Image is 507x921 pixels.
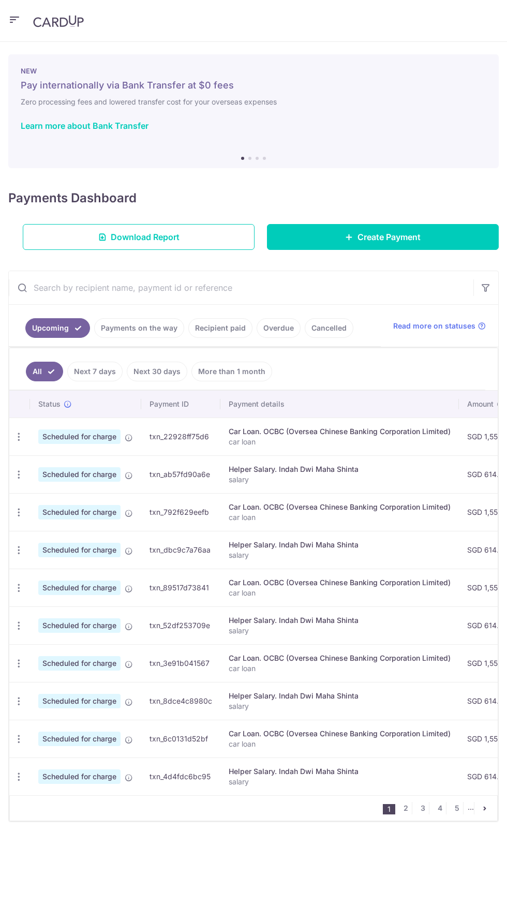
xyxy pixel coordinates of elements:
a: Create Payment [267,224,499,250]
td: txn_3e91b041567 [141,644,220,682]
td: txn_89517d73841 [141,569,220,606]
span: Create Payment [357,231,421,243]
p: salary [229,474,451,485]
span: Download Report [111,231,180,243]
p: salary [229,550,451,560]
p: salary [229,626,451,636]
td: txn_52df253709e [141,606,220,644]
a: Download Report [23,224,255,250]
a: More than 1 month [191,362,272,381]
span: Amount [467,399,494,409]
td: txn_dbc9c7a76aa [141,531,220,569]
input: Search by recipient name, payment id or reference [9,271,473,304]
th: Payment details [220,391,459,418]
h6: Zero processing fees and lowered transfer cost for your overseas expenses [21,96,486,108]
a: 2 [399,802,412,814]
a: Payments on the way [94,318,184,338]
td: txn_22928ff75d6 [141,418,220,455]
span: Scheduled for charge [38,543,121,557]
p: NEW [21,67,486,75]
a: 4 [434,802,446,814]
a: Recipient paid [188,318,252,338]
a: Read more on statuses [393,321,486,331]
p: car loan [229,588,451,598]
a: Cancelled [305,318,353,338]
p: car loan [229,739,451,749]
span: Scheduled for charge [38,769,121,784]
div: Car Loan. OCBC (Oversea Chinese Banking Corporation Limited) [229,502,451,512]
img: CardUp [33,15,84,27]
a: Upcoming [25,318,90,338]
div: Helper Salary. Indah Dwi Maha Shinta [229,615,451,626]
span: Scheduled for charge [38,467,121,482]
div: Helper Salary. Indah Dwi Maha Shinta [229,766,451,777]
a: 5 [451,802,463,814]
div: Car Loan. OCBC (Oversea Chinese Banking Corporation Limited) [229,653,451,663]
h5: Pay internationally via Bank Transfer at $0 fees [21,79,486,92]
nav: pager [383,796,497,821]
span: Scheduled for charge [38,618,121,633]
div: Car Loan. OCBC (Oversea Chinese Banking Corporation Limited) [229,426,451,437]
a: Next 30 days [127,362,187,381]
td: txn_8dce4c8980c [141,682,220,720]
span: Read more on statuses [393,321,475,331]
div: Helper Salary. Indah Dwi Maha Shinta [229,540,451,550]
h4: Payments Dashboard [8,189,137,207]
span: Scheduled for charge [38,656,121,671]
td: txn_6c0131d52bf [141,720,220,757]
div: Helper Salary. Indah Dwi Maha Shinta [229,691,451,701]
span: Scheduled for charge [38,694,121,708]
p: salary [229,701,451,711]
a: Next 7 days [67,362,123,381]
p: car loan [229,437,451,447]
a: 3 [416,802,429,814]
span: Scheduled for charge [38,505,121,519]
td: txn_792f629eefb [141,493,220,531]
li: 1 [383,804,395,814]
p: salary [229,777,451,787]
a: All [26,362,63,381]
span: Scheduled for charge [38,732,121,746]
span: Status [38,399,61,409]
span: Scheduled for charge [38,429,121,444]
p: car loan [229,663,451,674]
div: Car Loan. OCBC (Oversea Chinese Banking Corporation Limited) [229,729,451,739]
a: Learn more about Bank Transfer [21,121,148,131]
li: ... [468,802,474,814]
th: Payment ID [141,391,220,418]
div: Car Loan. OCBC (Oversea Chinese Banking Corporation Limited) [229,577,451,588]
p: car loan [229,512,451,523]
iframe: Opens a widget where you can find more information [442,890,497,916]
td: txn_4d4fdc6bc95 [141,757,220,795]
td: txn_ab57fd90a6e [141,455,220,493]
span: Scheduled for charge [38,581,121,595]
a: Overdue [257,318,301,338]
div: Helper Salary. Indah Dwi Maha Shinta [229,464,451,474]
